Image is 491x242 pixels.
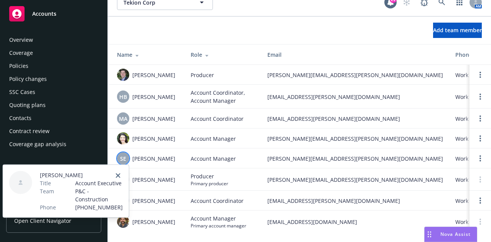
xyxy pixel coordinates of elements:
a: Coverage gap analysis [6,138,101,150]
span: SE [120,155,126,163]
span: [PERSON_NAME] [132,197,175,205]
span: MA [119,115,127,123]
div: Overview [9,34,33,46]
span: Account Manager [191,135,236,143]
span: [PERSON_NAME] [132,176,175,184]
img: photo [117,69,129,81]
div: Role [191,51,255,59]
a: Quoting plans [6,99,101,111]
span: Open Client Navigator [14,217,71,225]
span: Nova Assist [440,231,471,237]
span: Account Executive [75,179,123,187]
a: Coverage [6,47,101,59]
a: Overview [6,34,101,46]
span: Team [40,187,54,195]
span: Account Manager [191,214,246,222]
span: [EMAIL_ADDRESS][PERSON_NAME][DOMAIN_NAME] [267,197,443,205]
span: P&C - Construction [75,187,123,203]
a: SSC Cases [6,86,101,98]
div: Drag to move [425,227,434,242]
button: Add team member [433,23,482,38]
button: Nova Assist [424,227,477,242]
span: [EMAIL_ADDRESS][PERSON_NAME][DOMAIN_NAME] [267,93,443,101]
span: [EMAIL_ADDRESS][PERSON_NAME][DOMAIN_NAME] [267,115,443,123]
a: Policy changes [6,73,101,85]
span: [PERSON_NAME] [132,135,175,143]
span: Primary producer [191,180,228,187]
div: Name [117,51,178,59]
a: close [114,171,123,180]
span: [PERSON_NAME] [132,93,175,101]
span: [PERSON_NAME] [132,115,175,123]
span: [PERSON_NAME] [132,71,175,79]
div: SSC Cases [9,86,35,98]
span: [PERSON_NAME][EMAIL_ADDRESS][PERSON_NAME][DOMAIN_NAME] [267,71,443,79]
div: Email [267,51,443,59]
a: Open options [476,114,485,123]
img: photo [117,216,129,228]
div: Policies [9,60,28,72]
a: Contract review [6,125,101,137]
a: Open options [476,196,485,205]
span: Producer [191,172,228,180]
a: Contacts [6,112,101,124]
div: Policy changes [9,73,47,85]
span: [PERSON_NAME] [132,155,175,163]
span: [PERSON_NAME][EMAIL_ADDRESS][PERSON_NAME][DOMAIN_NAME] [267,155,443,163]
span: [PERSON_NAME] [132,218,175,226]
span: [PERSON_NAME][EMAIL_ADDRESS][PERSON_NAME][DOMAIN_NAME] [267,135,443,143]
span: Account Coordinator, Account Manager [191,89,255,105]
a: Accounts [6,3,101,25]
span: Account Coordinator [191,115,244,123]
span: Add team member [433,26,482,34]
span: [PERSON_NAME][EMAIL_ADDRESS][PERSON_NAME][DOMAIN_NAME] [267,176,443,184]
div: Quoting plans [9,99,46,111]
a: Open options [476,92,485,101]
a: Open options [476,134,485,143]
span: Primary account manager [191,222,246,229]
span: [EMAIL_ADDRESS][DOMAIN_NAME] [267,218,443,226]
span: Producer [191,71,214,79]
div: Contacts [9,112,31,124]
a: Policies [6,60,101,72]
span: Title [40,179,51,187]
a: Open options [476,154,485,163]
span: HB [119,93,127,101]
img: photo [117,132,129,145]
span: [PHONE_NUMBER] [75,203,123,211]
div: Coverage [9,47,33,59]
div: Coverage gap analysis [9,138,66,150]
span: Account Coordinator [191,197,244,205]
span: [PERSON_NAME] [40,171,123,179]
a: Open options [476,70,485,79]
span: Account Manager [191,155,236,163]
span: Phone [40,203,56,211]
span: Accounts [32,11,56,17]
div: Contract review [9,125,49,137]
